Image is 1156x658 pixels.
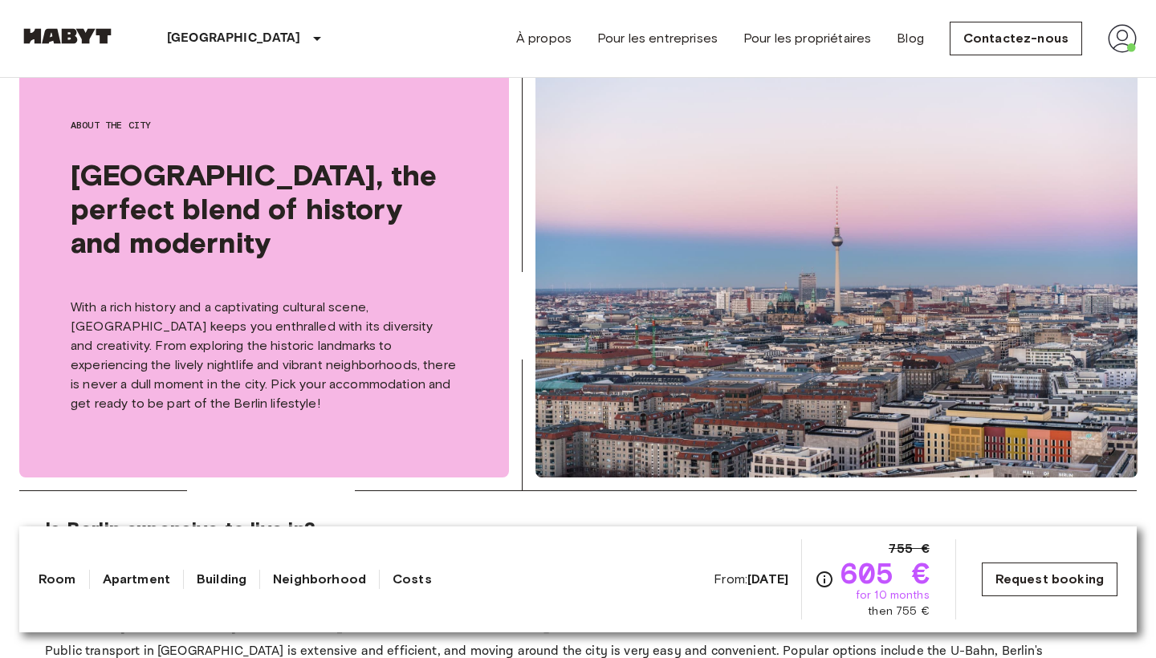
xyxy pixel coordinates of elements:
a: À propos [516,29,572,48]
span: About the city [71,118,458,132]
span: From: [714,571,788,588]
span: then 755 € [868,603,930,619]
b: [DATE] [747,571,788,587]
a: Request booking [982,563,1117,596]
p: With a rich history and a captivating cultural scene, [GEOGRAPHIC_DATA] keeps you enthralled with... [71,298,458,413]
span: 755 € [889,539,930,558]
a: Apartment [103,570,170,589]
a: Pour les propriétaires [743,29,871,48]
p: [GEOGRAPHIC_DATA] [167,29,301,48]
a: Room [39,570,76,589]
p: Is Berlin expensive to live in? [45,517,1111,541]
img: Berlin, the perfect blend of history and modernity [535,67,1138,477]
a: Building [197,570,246,589]
a: Costs [393,570,432,589]
a: Blog [897,29,924,48]
span: [GEOGRAPHIC_DATA], the perfect blend of history and modernity [71,158,458,259]
span: 605 € [841,558,930,587]
img: avatar [1108,24,1137,53]
a: Pour les entreprises [597,29,718,48]
a: Contactez-nous [950,22,1082,55]
span: for 10 months [856,587,930,603]
a: Neighborhood [273,570,366,589]
img: Habyt [19,28,116,44]
svg: Check cost overview for full price breakdown. Please note that discounts apply to new joiners onl... [815,570,834,589]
